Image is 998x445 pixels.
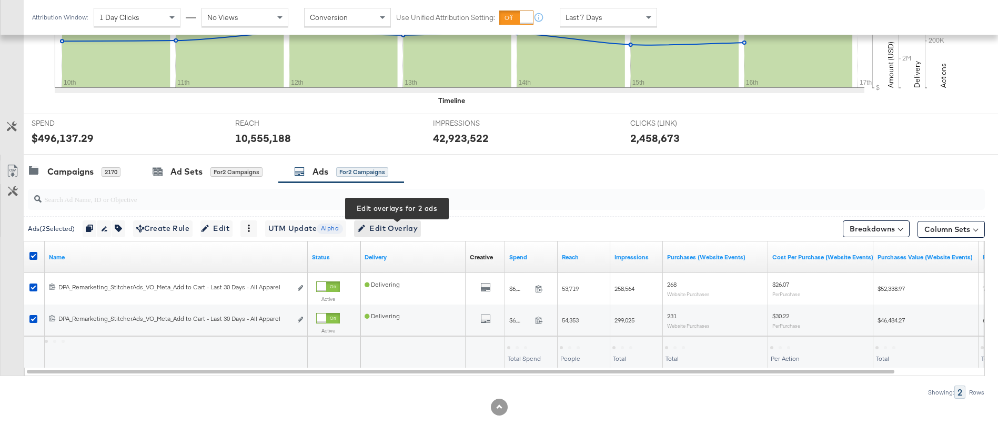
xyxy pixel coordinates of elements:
[268,222,343,235] span: UTM Update
[772,280,789,288] span: $26.07
[470,253,493,261] a: Shows the creative associated with your ad.
[886,42,895,88] text: Amount (USD)
[336,167,388,177] div: for 2 Campaigns
[614,316,634,324] span: 299,025
[470,253,493,261] div: Creative
[876,355,889,362] span: Total
[32,130,94,146] div: $496,137.29
[918,221,985,238] button: Column Sets
[32,118,110,128] span: SPEND
[204,222,229,235] span: Edit
[99,13,139,22] span: 1 Day Clicks
[509,253,553,261] a: The total amount spent to date.
[200,220,233,237] button: Edit
[772,322,800,329] sub: Per Purchase
[316,327,340,334] label: Active
[170,166,203,178] div: Ad Sets
[562,253,606,261] a: The number of people your ad was served to.
[562,316,579,324] span: 54,353
[365,280,400,288] span: Delivering
[562,285,579,292] span: 53,719
[312,166,328,178] div: Ads
[630,130,680,146] div: 2,458,673
[912,61,922,88] text: Delivery
[667,253,764,261] a: The number of times a purchase was made tracked by your Custom Audience pixel on your website aft...
[772,312,789,320] span: $30.22
[316,296,340,302] label: Active
[433,130,489,146] div: 42,923,522
[772,291,800,297] sub: Per Purchase
[939,63,948,88] text: Actions
[438,96,465,106] div: Timeline
[508,355,541,362] span: Total Spend
[58,315,291,323] div: DPA_Remarketing_StitcherAds_VO_Meta_Add to Cart - Last 30 Days - All Apparel
[396,13,495,23] label: Use Unified Attribution Setting:
[354,220,421,237] button: Edit OverlayEdit overlays for 2 ads
[365,253,461,261] a: Reflects the ability of your Ad to achieve delivery.
[28,224,75,234] div: Ads ( 2 Selected)
[666,355,679,362] span: Total
[102,167,120,177] div: 2170
[133,220,193,237] button: Create Rule
[878,316,905,324] span: $46,484.27
[32,14,88,21] div: Attribution Window:
[207,13,238,22] span: No Views
[235,130,291,146] div: 10,555,188
[630,118,709,128] span: CLICKS (LINK)
[49,253,304,261] a: Ad Name.
[317,224,343,234] span: Alpha
[560,355,580,362] span: People
[42,185,897,205] input: Search Ad Name, ID or Objective
[433,118,512,128] span: IMPRESSIONS
[954,386,965,399] div: 2
[667,280,677,288] span: 268
[614,253,659,261] a: The number of times your ad was served. On mobile apps an ad is counted as served the first time ...
[667,312,677,320] span: 231
[357,222,418,235] span: Edit Overlay
[928,389,954,396] div: Showing:
[613,355,626,362] span: Total
[843,220,910,237] button: Breakdowns
[310,13,348,22] span: Conversion
[365,312,400,320] span: Delivering
[210,167,263,177] div: for 2 Campaigns
[235,118,314,128] span: REACH
[509,285,531,292] span: $6,986.92
[771,355,800,362] span: Per Action
[614,285,634,292] span: 258,564
[509,316,531,324] span: $6,981.49
[566,13,602,22] span: Last 7 Days
[667,291,710,297] sub: Website Purchases
[969,389,985,396] div: Rows
[58,283,291,291] div: DPA_Remarketing_StitcherAds_VO_Meta_Add to Cart - Last 30 Days - All Apparel
[878,285,905,292] span: $52,338.97
[772,253,873,261] a: The average cost for each purchase tracked by your Custom Audience pixel on your website after pe...
[136,222,189,235] span: Create Rule
[667,322,710,329] sub: Website Purchases
[312,253,356,261] a: Shows the current state of your Ad.
[265,220,346,237] button: UTM UpdateAlpha
[878,253,974,261] a: The total value of the purchase actions tracked by your Custom Audience pixel on your website aft...
[47,166,94,178] div: Campaigns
